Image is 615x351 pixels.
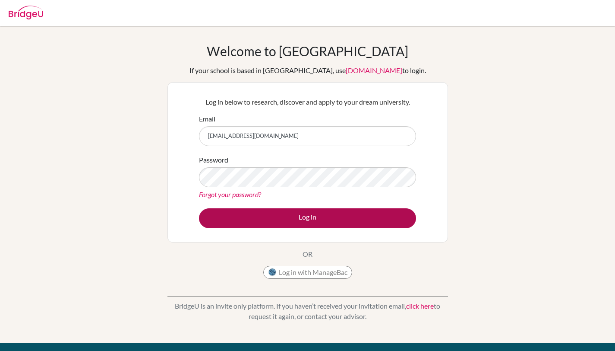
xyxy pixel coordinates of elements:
[346,66,402,74] a: [DOMAIN_NAME]
[199,190,261,198] a: Forgot your password?
[207,43,408,59] h1: Welcome to [GEOGRAPHIC_DATA]
[263,266,352,279] button: Log in with ManageBac
[406,302,434,310] a: click here
[199,97,416,107] p: Log in below to research, discover and apply to your dream university.
[9,6,43,19] img: Bridge-U
[199,114,215,124] label: Email
[189,65,426,76] div: If your school is based in [GEOGRAPHIC_DATA], use to login.
[199,208,416,228] button: Log in
[303,249,312,259] p: OR
[199,155,228,165] label: Password
[167,301,448,322] p: BridgeU is an invite only platform. If you haven’t received your invitation email, to request it ...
